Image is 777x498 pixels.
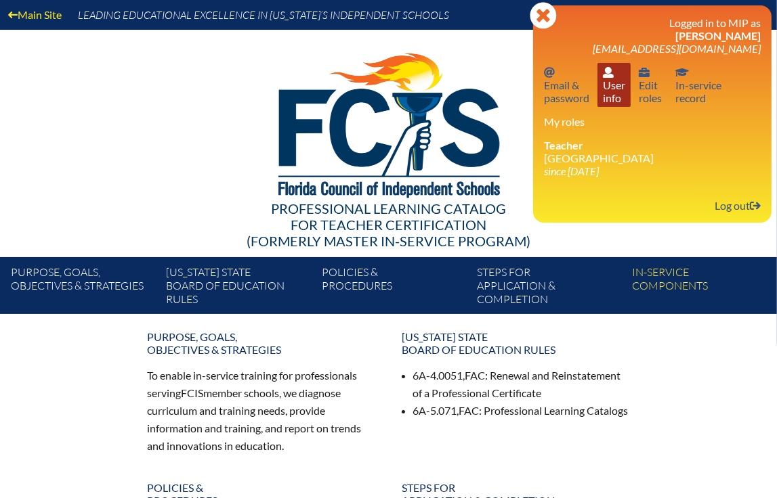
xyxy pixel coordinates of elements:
li: 6A-4.0051, : Renewal and Reinstatement of a Professional Certificate [413,367,630,402]
a: Log outLog out [709,196,766,214]
a: Purpose, goals,objectives & strategies [140,325,383,361]
span: FAC [459,404,480,417]
span: [PERSON_NAME] [675,29,761,42]
img: FCISlogo221.eps [249,30,528,214]
li: 6A-5.071, : Professional Learning Catalogs [413,402,630,420]
a: User infoEditroles [633,63,667,107]
a: Email passwordEmail &password [539,63,595,107]
span: FAC [465,369,486,382]
a: Policies &Procedures [316,263,471,314]
span: Teacher [544,139,583,152]
svg: User info [639,67,650,78]
a: [US_STATE] StateBoard of Education rules [394,325,638,361]
p: To enable in-service training for professionals serving member schools, we diagnose curriculum an... [148,367,375,454]
span: for Teacher Certification [291,217,486,233]
svg: Email password [544,67,555,78]
div: Professional Learning Catalog (formerly Master In-service Program) [22,200,755,249]
li: [GEOGRAPHIC_DATA] [544,139,761,177]
a: Main Site [3,5,67,24]
a: Steps forapplication & completion [471,263,627,314]
svg: In-service record [675,67,689,78]
i: since [DATE] [544,164,599,177]
svg: User info [603,67,614,78]
h3: My roles [544,115,761,128]
span: [EMAIL_ADDRESS][DOMAIN_NAME] [593,42,761,55]
svg: Log out [750,200,761,211]
a: User infoUserinfo [597,63,631,107]
svg: Close [530,2,557,29]
h3: Logged in to MIP as [544,16,761,55]
a: [US_STATE] StateBoard of Education rules [161,263,316,314]
a: Purpose, goals,objectives & strategies [5,263,161,314]
span: FCIS [182,386,204,399]
a: In-service recordIn-servicerecord [670,63,727,107]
